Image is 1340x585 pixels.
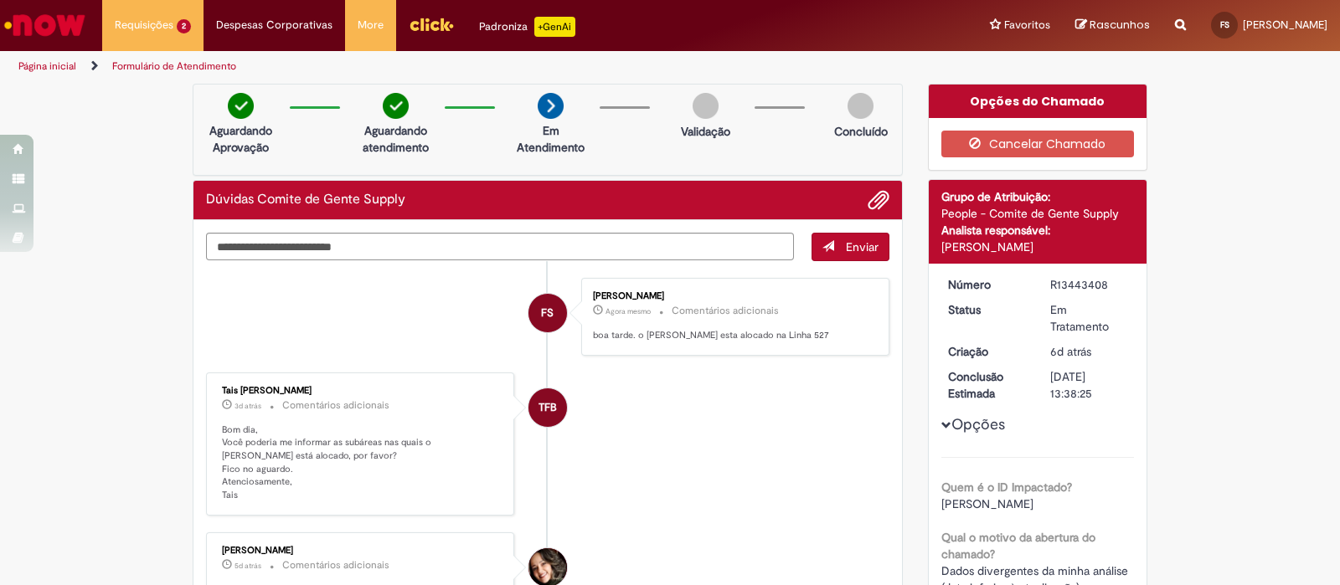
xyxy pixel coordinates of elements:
[935,301,1038,318] dt: Status
[1050,276,1128,293] div: R13443408
[812,233,889,261] button: Enviar
[935,343,1038,360] dt: Criação
[234,561,261,571] time: 25/08/2025 14:30:39
[1220,19,1229,30] span: FS
[935,276,1038,293] dt: Número
[177,19,191,33] span: 2
[1050,344,1091,359] time: 25/08/2025 10:32:31
[693,93,719,119] img: img-circle-grey.png
[941,222,1135,239] div: Analista responsável:
[355,122,436,156] p: Aguardando atendimento
[528,294,567,332] div: Fernando Humberto Pereira Da Silva
[848,93,874,119] img: img-circle-grey.png
[18,59,76,73] a: Página inicial
[206,192,405,208] h2: Dúvidas Comite de Gente Supply Histórico de tíquete
[1050,301,1128,335] div: Em Tratamento
[606,306,651,316] time: 30/08/2025 11:28:53
[234,401,261,411] span: 3d atrás
[834,123,888,140] p: Concluído
[479,17,575,37] div: Padroniza
[1050,344,1091,359] span: 6d atrás
[222,423,501,502] p: Bom dia, Você poderia me informar as subáreas nas quais o [PERSON_NAME] está alocado, por favor? ...
[112,59,236,73] a: Formulário de Atendimento
[941,530,1095,562] b: Qual o motivo da abertura do chamado?
[593,329,872,342] p: boa tarde. o [PERSON_NAME] esta alocado na Linha 527
[681,123,730,140] p: Validação
[868,189,889,211] button: Adicionar anexos
[358,17,384,33] span: More
[1243,18,1327,32] span: [PERSON_NAME]
[2,8,88,42] img: ServiceNow
[13,51,881,82] ul: Trilhas de página
[534,17,575,37] p: +GenAi
[941,205,1135,222] div: People - Comite de Gente Supply
[941,188,1135,205] div: Grupo de Atribuição:
[528,388,567,427] div: Tais Folhadella Barbosa Bellagamba
[228,93,254,119] img: check-circle-green.png
[200,122,281,156] p: Aguardando Aprovação
[846,239,879,254] span: Enviar
[510,122,591,156] p: Em Atendimento
[538,93,564,119] img: arrow-next.png
[941,239,1135,255] div: [PERSON_NAME]
[115,17,173,33] span: Requisições
[234,561,261,571] span: 5d atrás
[935,368,1038,402] dt: Conclusão Estimada
[282,398,389,413] small: Comentários adicionais
[929,85,1147,118] div: Opções do Chamado
[606,306,651,316] span: Agora mesmo
[216,17,332,33] span: Despesas Corporativas
[222,546,501,556] div: [PERSON_NAME]
[383,93,409,119] img: check-circle-green.png
[234,401,261,411] time: 28/08/2025 10:52:14
[539,387,557,428] span: TFB
[1075,18,1150,33] a: Rascunhos
[593,291,872,301] div: [PERSON_NAME]
[672,304,779,318] small: Comentários adicionais
[1090,17,1150,33] span: Rascunhos
[1050,343,1128,360] div: 25/08/2025 10:32:31
[222,386,501,396] div: Tais [PERSON_NAME]
[941,480,1072,495] b: Quem é o ID Impactado?
[206,233,794,261] textarea: Digite sua mensagem aqui...
[541,293,554,333] span: FS
[941,131,1135,157] button: Cancelar Chamado
[941,496,1033,511] span: [PERSON_NAME]
[282,558,389,572] small: Comentários adicionais
[409,12,454,37] img: click_logo_yellow_360x200.png
[1004,17,1050,33] span: Favoritos
[1050,368,1128,402] div: [DATE] 13:38:25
